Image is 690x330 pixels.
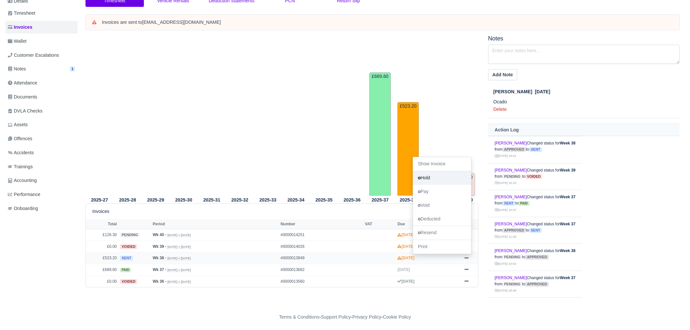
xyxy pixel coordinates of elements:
[120,279,137,284] span: voided
[114,196,142,204] th: 2025-28
[657,299,690,330] div: Chat Widget
[279,241,363,252] td: #0000014026
[5,118,78,131] a: Assets
[495,276,527,280] a: [PERSON_NAME]
[5,132,78,145] a: Offences
[8,65,26,73] span: Notes
[560,141,575,145] strong: Week 38
[8,9,35,17] span: Timesheet
[167,245,191,249] small: [DATE] » [DATE]
[369,72,391,196] td: £689.60
[397,267,410,272] span: [DATE]
[5,105,78,117] a: DVLA Checks
[488,298,582,324] td: Changed status for from to
[151,219,279,229] th: Period
[560,168,575,172] strong: Week 39
[495,195,527,199] a: [PERSON_NAME]
[5,35,78,48] a: Wallet
[153,256,166,260] strong: Wk 38 -
[8,93,37,101] span: Documents
[86,252,118,264] td: £523.20
[493,107,507,112] a: Delete
[153,244,166,249] strong: Wk 39 -
[383,314,411,320] a: Cookie Policy
[8,149,34,157] span: Accidents
[495,235,516,238] small: [DATE] 11:28
[8,107,42,115] span: DVLA Checks
[226,196,254,204] th: 2025-32
[5,202,78,215] a: Onboarding
[502,174,522,179] span: pending
[488,136,582,163] td: Changed status for from to
[279,252,363,264] td: #0000013849
[5,77,78,89] a: Attendance
[5,63,78,75] a: Notes 1
[397,279,414,284] strong: [DATE]
[142,20,221,25] strong: [EMAIL_ADDRESS][DOMAIN_NAME]
[502,201,515,206] span: sent
[493,88,680,96] div: [DATE]
[86,264,118,276] td: £689.60
[488,69,517,80] button: Add Note
[170,196,198,204] th: 2025-30
[495,262,516,265] small: [DATE] 10:53
[167,280,191,284] small: [DATE] » [DATE]
[413,171,471,185] a: Hold
[502,147,526,152] span: approved
[413,226,471,240] a: Resend
[488,190,582,217] td: Changed status for from to
[397,232,414,237] strong: [DATE]
[321,314,351,320] a: Support Policy
[495,154,516,157] small: [DATE] 16:01
[102,19,673,26] div: Invoices are sent to
[282,196,310,204] th: 2025-34
[120,268,131,272] span: paid
[86,276,118,287] td: £0.00
[525,255,549,260] span: approved
[120,232,140,237] span: pending
[502,282,522,287] span: pending
[254,196,282,204] th: 2025-33
[5,91,78,103] a: Documents
[413,212,471,226] a: Deducted
[8,37,26,45] span: Wallet
[488,271,582,298] td: Changed status for from to
[529,228,542,233] span: sent
[8,121,28,128] span: Assets
[159,313,531,321] div: - - -
[279,219,363,229] th: Number
[518,201,529,206] span: paid
[495,222,527,226] a: [PERSON_NAME]
[560,248,575,253] strong: Week 38
[338,196,366,204] th: 2025-36
[394,196,422,204] th: 2025-38
[488,217,582,244] td: Changed status for from to
[167,233,191,237] small: [DATE] » [DATE]
[86,229,118,241] td: £126.30
[529,147,542,152] span: sent
[8,163,33,171] span: Trainings
[8,205,38,212] span: Onboarding
[502,255,522,260] span: pending
[525,174,542,179] span: voided
[5,188,78,201] a: Performance
[8,23,32,31] span: Invoices
[279,229,363,241] td: #0000014251
[8,52,59,59] span: Customer Escalations
[525,282,549,287] span: approved
[5,174,78,187] a: Accounting
[413,240,471,254] a: Print
[86,219,118,229] th: Total
[493,98,680,106] p: Ocado
[279,264,363,276] td: #0000013682
[413,199,471,212] a: Void
[413,185,471,199] a: Pay
[153,279,166,284] strong: Wk 36 -
[120,244,137,249] span: voided
[413,157,471,171] a: Show Invoice
[279,314,319,320] a: Terms & Conditions
[310,196,338,204] th: 2025-35
[142,196,170,204] th: 2025-29
[397,102,419,196] td: £523.20
[8,177,37,184] span: Accounting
